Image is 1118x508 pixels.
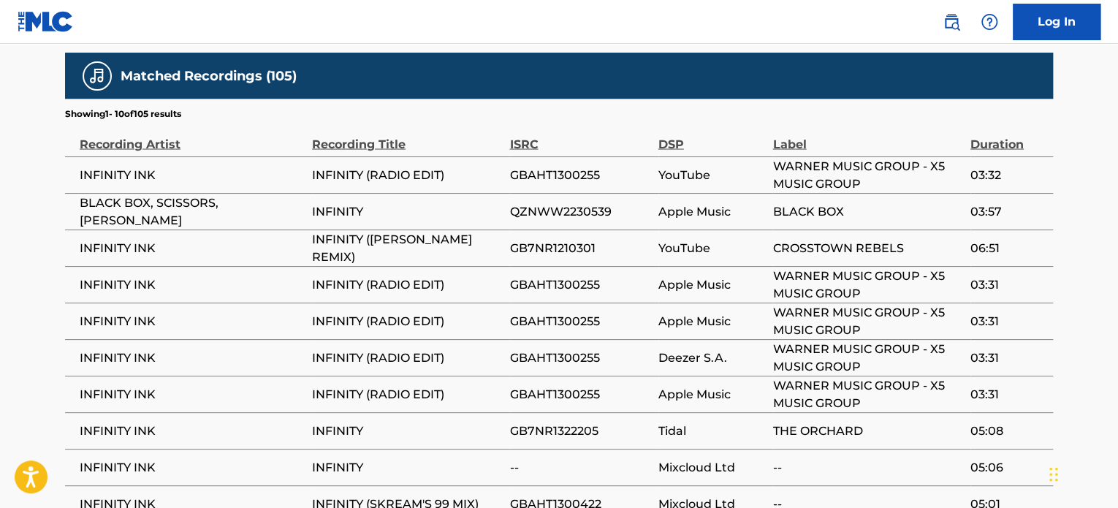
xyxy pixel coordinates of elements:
[65,107,181,120] p: Showing 1 - 10 of 105 results
[509,458,650,476] span: --
[80,194,305,229] span: BLACK BOX, SCISSORS, [PERSON_NAME]
[970,239,1046,257] span: 06:51
[772,422,962,439] span: THE ORCHARD
[658,349,766,366] span: Deezer S.A.
[658,202,766,220] span: Apple Music
[312,120,502,153] div: Recording Title
[772,376,962,412] span: WARNER MUSIC GROUP - X5 MUSIC GROUP
[312,276,502,293] span: INFINITY (RADIO EDIT)
[312,349,502,366] span: INFINITY (RADIO EDIT)
[975,7,1004,37] div: Help
[80,349,305,366] span: INFINITY INK
[658,422,766,439] span: Tidal
[80,239,305,257] span: INFINITY INK
[658,276,766,293] span: Apple Music
[312,312,502,330] span: INFINITY (RADIO EDIT)
[1013,4,1100,40] a: Log In
[509,202,650,220] span: QZNWW2230539
[943,13,960,31] img: search
[772,120,962,153] div: Label
[88,67,106,85] img: Matched Recordings
[772,239,962,257] span: CROSSTOWN REBELS
[981,13,998,31] img: help
[80,166,305,183] span: INFINITY INK
[80,458,305,476] span: INFINITY INK
[1045,438,1118,508] iframe: Chat Widget
[509,422,650,439] span: GB7NR1322205
[121,67,297,84] h5: Matched Recordings (105)
[1049,452,1058,496] div: Drag
[312,458,502,476] span: INFINITY
[658,312,766,330] span: Apple Music
[80,422,305,439] span: INFINITY INK
[772,303,962,338] span: WARNER MUSIC GROUP - X5 MUSIC GROUP
[509,385,650,403] span: GBAHT1300255
[18,11,74,32] img: MLC Logo
[970,422,1046,439] span: 05:08
[658,120,766,153] div: DSP
[658,239,766,257] span: YouTube
[970,458,1046,476] span: 05:06
[80,276,305,293] span: INFINITY INK
[312,230,502,265] span: INFINITY ([PERSON_NAME] REMIX)
[80,120,305,153] div: Recording Artist
[80,385,305,403] span: INFINITY INK
[772,458,962,476] span: --
[312,202,502,220] span: INFINITY
[937,7,966,37] a: Public Search
[312,422,502,439] span: INFINITY
[658,385,766,403] span: Apple Music
[509,166,650,183] span: GBAHT1300255
[509,349,650,366] span: GBAHT1300255
[970,276,1046,293] span: 03:31
[509,120,650,153] div: ISRC
[772,202,962,220] span: BLACK BOX
[970,349,1046,366] span: 03:31
[772,157,962,192] span: WARNER MUSIC GROUP - X5 MUSIC GROUP
[509,239,650,257] span: GB7NR1210301
[312,385,502,403] span: INFINITY (RADIO EDIT)
[509,312,650,330] span: GBAHT1300255
[312,166,502,183] span: INFINITY (RADIO EDIT)
[509,276,650,293] span: GBAHT1300255
[970,202,1046,220] span: 03:57
[80,312,305,330] span: INFINITY INK
[658,458,766,476] span: Mixcloud Ltd
[970,166,1046,183] span: 03:32
[970,120,1046,153] div: Duration
[970,385,1046,403] span: 03:31
[658,166,766,183] span: YouTube
[772,340,962,375] span: WARNER MUSIC GROUP - X5 MUSIC GROUP
[970,312,1046,330] span: 03:31
[772,267,962,302] span: WARNER MUSIC GROUP - X5 MUSIC GROUP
